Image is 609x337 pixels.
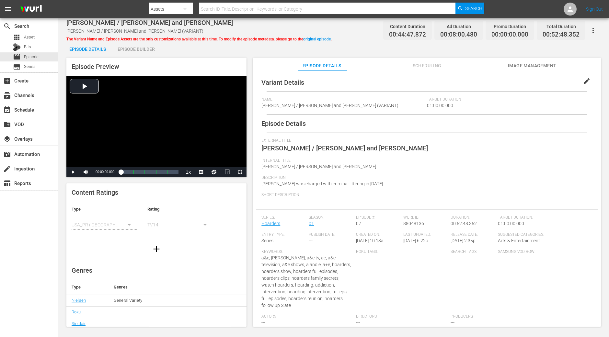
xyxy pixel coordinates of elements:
span: Last Updated: [403,232,447,237]
span: Asset [13,33,21,41]
span: Keywords: [261,249,353,255]
span: Short Description [261,192,589,198]
span: Image Management [508,62,557,70]
span: Series [13,63,21,71]
span: Search [465,3,482,14]
span: Created On: [356,232,400,237]
button: Captions [195,167,208,177]
button: Playback Rate [182,167,195,177]
span: 00:44:47.872 [389,31,426,38]
span: Publish Date: [309,232,353,237]
span: Episode #: [356,215,400,220]
span: Scheduling [403,62,451,70]
span: Suggested Categories: [498,232,589,237]
span: menu [4,5,12,13]
div: Promo Duration [491,22,528,31]
button: Search [455,3,484,14]
span: [DATE] 6:22p [403,238,428,243]
div: Bits [13,43,21,51]
button: Episode Builder [112,41,160,54]
span: [PERSON_NAME] / [PERSON_NAME] and [PERSON_NAME] (VARIANT) [66,28,203,34]
span: Target Duration [427,97,523,102]
span: --- [309,238,313,243]
span: 00:00:00.000 [491,31,528,38]
span: Search Tags: [451,249,495,255]
span: [DATE] 2:35p [451,238,476,243]
th: Type [66,279,109,295]
span: Internal Title [261,158,589,163]
table: simple table [66,201,247,237]
span: [PERSON_NAME] was charged with criminal littering in [DATE]. [261,181,384,186]
span: Actors [261,314,353,319]
span: Season: [309,215,353,220]
span: Episode Preview [72,63,119,71]
div: Content Duration [389,22,426,31]
button: Play [66,167,79,177]
span: Target Duration: [498,215,589,220]
span: 88048136 [403,221,424,226]
span: --- [356,320,360,325]
span: 00:52:48.352 [543,31,580,38]
a: Hoarders [261,221,280,226]
span: Create [3,77,11,85]
div: Episode Builder [112,41,160,57]
span: [PERSON_NAME] / [PERSON_NAME] and [PERSON_NAME] (VARIANT) [261,103,398,108]
div: Ad Duration [440,22,477,31]
div: Total Duration [543,22,580,31]
a: Sinclair [72,321,86,326]
th: Rating [142,201,218,217]
button: Mute [79,167,92,177]
span: 01:00:00.000 [498,221,524,226]
div: Episode Details [63,41,112,57]
span: The Variant Name and Episode Assets are the only customizations available at this time. To modify... [66,37,332,41]
span: Wurl ID: [403,215,447,220]
a: 01 [309,221,314,226]
span: 00:52:48.352 [451,221,477,226]
button: Picture-in-Picture [221,167,234,177]
span: 01:00:00.000 [427,103,453,108]
span: Series [24,63,36,70]
a: Nielsen [72,298,86,303]
span: [PERSON_NAME] / [PERSON_NAME] and [PERSON_NAME] [261,164,376,169]
a: original episode [303,37,331,41]
span: --- [498,255,502,260]
div: Progress Bar [121,170,178,174]
span: Bits [24,44,31,50]
button: Jump To Time [208,167,221,177]
span: External Title [261,138,589,143]
span: Content Ratings [72,189,118,196]
span: VOD [3,121,11,128]
span: Episode Details [298,62,346,70]
th: Genres [109,279,235,295]
span: Episode [24,54,39,60]
span: edit [583,77,591,85]
span: Asset [24,34,35,40]
th: Type [66,201,142,217]
span: Name [261,97,424,102]
div: USA_PR ([GEOGRAPHIC_DATA] ([GEOGRAPHIC_DATA])) [72,216,137,234]
span: Episode [13,53,21,61]
span: --- [261,320,265,325]
span: Duration: [451,215,495,220]
span: --- [356,255,360,260]
span: Reports [3,179,11,187]
button: Fullscreen [234,167,247,177]
div: TV14 [147,216,213,234]
span: --- [451,320,454,325]
span: Producers [451,314,542,319]
span: Search [3,22,11,30]
span: [DATE] 10:13a [356,238,384,243]
button: Episode Details [63,41,112,54]
span: Series: [261,215,305,220]
img: ans4CAIJ8jUAAAAAAAAAAAAAAAAAAAAAAAAgQb4GAAAAAAAAAAAAAAAAAAAAAAAAJMjXAAAAAAAAAAAAAAAAAAAAAAAAgAT5G... [16,2,47,17]
span: Schedule [3,106,11,114]
span: Variant Details [261,79,304,86]
span: Directors [356,314,447,319]
span: Arts & Entertainment [498,238,540,243]
span: Release Date: [451,232,495,237]
span: Description [261,175,589,180]
span: --- [451,255,454,260]
span: Roku Tags: [356,249,447,255]
a: Roku [72,310,81,314]
span: 00:00:00.000 [96,170,114,174]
